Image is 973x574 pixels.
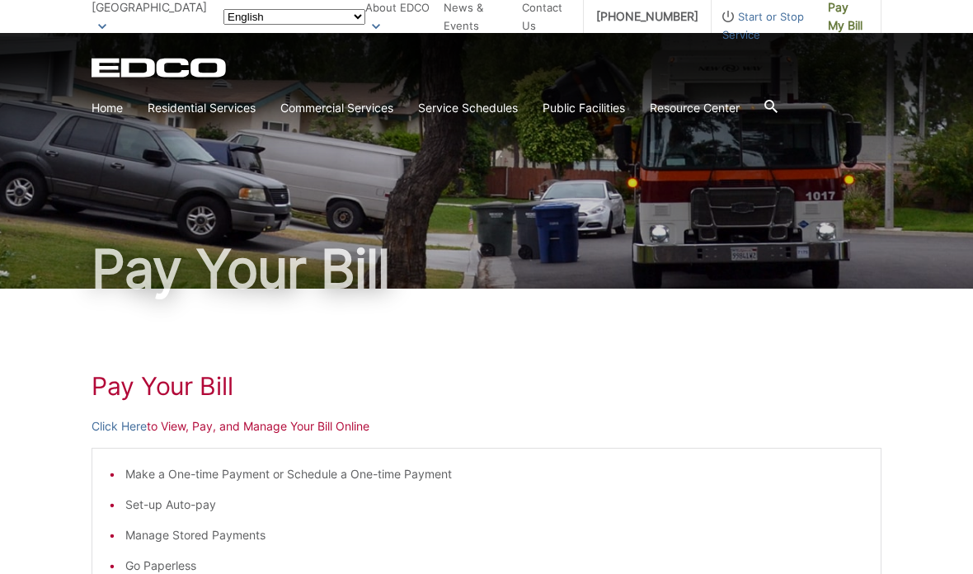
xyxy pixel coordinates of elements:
select: Select a language [223,9,365,25]
a: Click Here [92,417,147,435]
a: Resource Center [650,99,740,117]
p: to View, Pay, and Manage Your Bill Online [92,417,881,435]
a: Service Schedules [418,99,518,117]
a: EDCD logo. Return to the homepage. [92,58,228,78]
h1: Pay Your Bill [92,371,881,401]
a: Residential Services [148,99,256,117]
h1: Pay Your Bill [92,242,881,295]
a: Public Facilities [543,99,625,117]
li: Manage Stored Payments [125,526,864,544]
li: Set-up Auto-pay [125,496,864,514]
a: Home [92,99,123,117]
li: Make a One-time Payment or Schedule a One-time Payment [125,465,864,483]
a: Commercial Services [280,99,393,117]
